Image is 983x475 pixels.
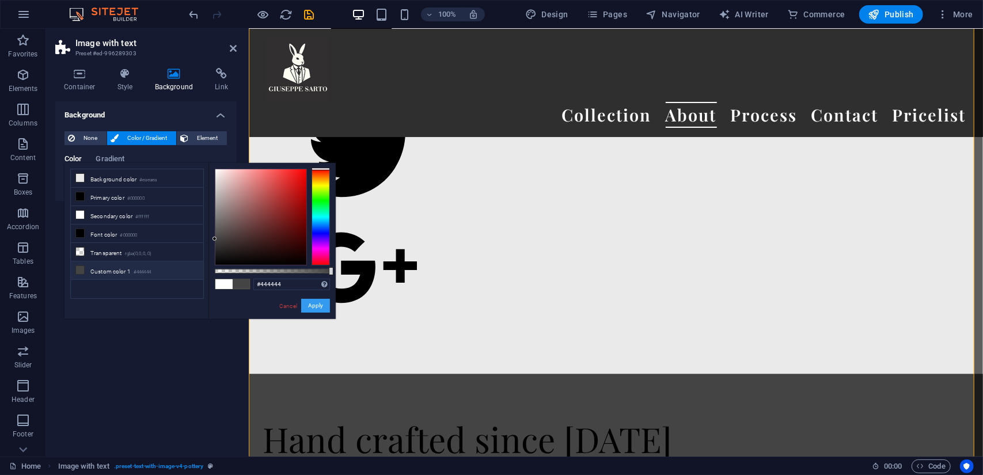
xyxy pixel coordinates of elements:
p: Footer [13,430,33,439]
button: AI Writer [714,5,773,24]
i: This element is a customizable preset [208,463,213,469]
span: Color [64,152,82,168]
button: 100% [421,7,462,21]
h4: Link [206,68,237,92]
li: Background color [71,169,203,188]
span: More [937,9,973,20]
li: Font color [71,225,203,243]
button: save [302,7,316,21]
span: Click to select. Double-click to edit [58,459,109,473]
small: #000000 [120,231,137,240]
p: Tables [13,257,33,266]
button: Code [912,459,951,473]
h2: Image with text [75,38,237,48]
li: Secondary color [71,206,203,225]
button: undo [187,7,201,21]
button: Pages [582,5,632,24]
h4: Background [55,101,237,122]
button: Commerce [783,5,850,24]
span: Color / Gradient [122,131,173,145]
p: Favorites [8,50,37,59]
button: Apply [301,299,330,313]
small: rgba(0,0,0,.0) [125,250,152,258]
p: Features [9,291,37,301]
h4: Container [55,68,109,92]
button: Navigator [641,5,705,24]
p: Images [12,326,35,335]
small: #ffffff [135,213,149,221]
button: Design [521,5,573,24]
i: Undo: Change background (Ctrl+Z) [188,8,201,21]
h3: Preset #ed-996289303 [75,48,214,59]
li: Primary color [71,188,203,206]
span: : [892,462,894,470]
button: Element [177,131,227,145]
p: Accordion [7,222,39,231]
a: Cancel [278,302,298,310]
h6: Session time [872,459,902,473]
div: Design (Ctrl+Alt+Y) [521,5,573,24]
span: Pages [587,9,627,20]
span: Commerce [787,9,845,20]
nav: breadcrumb [58,459,214,473]
button: reload [279,7,293,21]
span: Publish [868,9,914,20]
span: 00 00 [884,459,902,473]
img: Editor Logo [66,7,153,21]
p: Content [10,153,36,162]
span: #444444 [233,279,250,289]
p: Elements [9,84,38,93]
span: Design [525,9,568,20]
li: Custom color 1 [71,261,203,280]
h6: 100% [438,7,457,21]
h4: Style [109,68,146,92]
p: Slider [14,360,32,370]
span: #ffffff [215,279,233,289]
span: Element [192,131,223,145]
li: Transparent [71,243,203,261]
p: Boxes [14,188,33,197]
button: Color / Gradient [107,131,176,145]
i: Save (Ctrl+S) [303,8,316,21]
p: Columns [9,119,37,128]
button: Usercentrics [960,459,974,473]
small: #444444 [134,268,151,276]
p: Header [12,395,35,404]
span: AI Writer [719,9,769,20]
span: Code [917,459,946,473]
span: None [78,131,103,145]
i: Reload page [280,8,293,21]
small: #000000 [127,195,145,203]
span: . preset-text-with-image-v4-pottery [114,459,203,473]
a: Click to cancel selection. Double-click to open Pages [9,459,41,473]
button: None [64,131,107,145]
small: #eaeaea [139,176,157,184]
span: Navigator [646,9,700,20]
span: Gradient [96,152,124,168]
i: On resize automatically adjust zoom level to fit chosen device. [468,9,479,20]
button: Publish [859,5,923,24]
h4: Background [146,68,207,92]
button: Click here to leave preview mode and continue editing [256,7,270,21]
button: More [932,5,978,24]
